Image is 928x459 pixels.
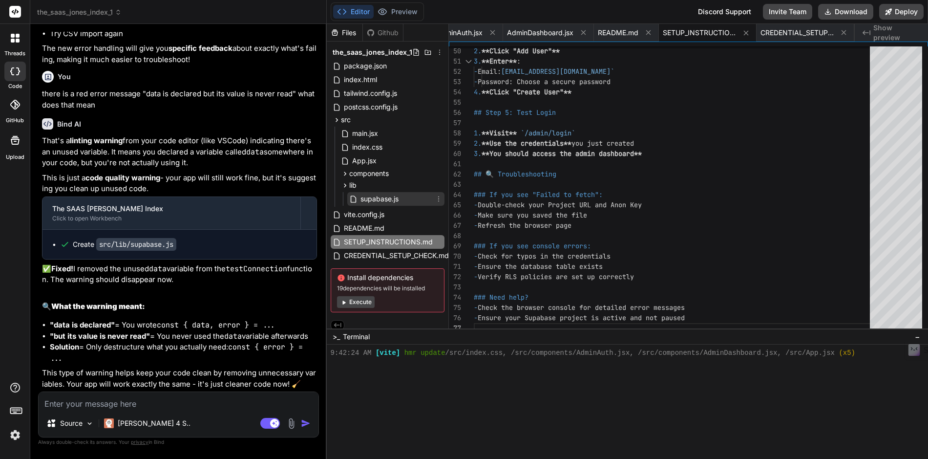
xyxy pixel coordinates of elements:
[341,115,351,125] span: src
[42,88,317,110] p: there is a red error message "data is declared but its value is never read" what does that mean
[478,200,642,209] span: Double-check your Project URL and Anon Key
[673,313,685,322] span: sed
[474,170,556,178] span: ## 🔍 Troubleshooting
[60,418,83,428] p: Source
[449,303,461,313] div: 75
[663,28,736,38] span: SETUP_INSTRUCTIONS.md
[224,331,242,341] code: data
[839,349,855,358] span: (x5)
[337,273,438,283] span: Install dependencies
[873,23,920,43] span: Show preview
[449,179,461,190] div: 63
[4,49,25,58] label: threads
[50,342,303,363] code: const { error } = ...
[73,240,176,249] div: Create
[474,87,482,96] span: 4.
[359,193,400,205] span: supabase.js
[449,77,461,87] div: 53
[478,313,673,322] span: Ensure your Supabase project is active and not pau
[449,272,461,282] div: 72
[363,28,403,38] div: Github
[449,56,461,66] div: 51
[327,28,362,38] div: Files
[478,252,611,261] span: Check for typos in the credentials
[474,149,482,158] span: 3.
[226,264,287,274] code: testConnection
[449,159,461,169] div: 61
[449,97,461,108] div: 55
[333,47,412,57] span: the_saas_jones_index_1
[50,28,317,40] li: Try CSV import again
[157,320,275,330] code: const { data, error } = ...
[478,77,611,86] span: Password: Choose a secure password
[50,320,317,331] li: = You wrote
[351,141,383,153] span: index.css
[478,272,634,281] span: Verify RLS policies are set up correctly
[343,60,388,72] span: package.json
[449,241,461,251] div: 69
[449,282,461,292] div: 73
[692,4,757,20] div: Discord Support
[449,190,461,200] div: 64
[374,5,422,19] button: Preview
[42,301,317,312] h2: 🔍
[70,136,123,145] strong: linting warning
[449,46,461,56] div: 50
[449,323,461,333] div: 77
[333,332,340,342] span: >_
[42,135,317,169] p: That's a from your code editor (like VSCode) indicating there's an unused variable. It means you ...
[343,74,378,86] span: index.html
[474,67,478,76] span: -
[474,57,482,66] span: 3.
[449,108,461,118] div: 56
[474,211,478,219] span: -
[6,116,24,125] label: GitHub
[42,43,317,65] p: The new error handling will give you about exactly what's failing, making it much easier to troub...
[673,303,685,312] span: ges
[42,368,317,390] p: This type of warning helps keep your code clean by removing unnecessary variables. Your app will ...
[246,147,264,157] code: data
[404,349,445,358] span: hmr update
[50,342,317,364] li: = Only destructure what you actually need:
[343,332,370,342] span: Terminal
[449,169,461,179] div: 62
[51,264,73,273] strong: Fixed!
[85,173,160,182] strong: code quality warning
[50,331,150,341] strong: "but its value is never read"
[343,236,434,248] span: SETUP_INSTRUCTIONS.md
[349,169,389,178] span: components
[478,262,603,271] span: Ensure the database table exists
[474,129,482,137] span: 1.
[343,222,385,234] span: README.md
[517,57,521,66] span: :
[96,238,176,251] code: src/lib/supabase.js
[301,418,311,428] img: icon
[50,342,79,351] strong: Solution
[449,87,461,97] div: 54
[474,221,478,230] span: -
[474,200,478,209] span: -
[474,46,482,55] span: 2.
[104,418,114,428] img: Claude 4 Sonnet
[42,263,317,285] p: ✅ I removed the unused variable from the function. The warning should disappear now.
[52,215,291,222] div: Click to open Workbench
[42,173,317,195] p: This is just a - your app will still work fine, but it's suggesting you clean up unused code.
[37,7,122,17] span: the_saas_jones_index_1
[763,4,812,20] button: Invite Team
[85,419,94,428] img: Pick Models
[8,82,22,90] label: code
[913,329,922,345] button: −
[449,200,461,210] div: 65
[149,264,167,274] code: data
[474,252,478,261] span: -
[474,303,478,312] span: -
[521,129,575,137] span: `/admin/login`
[343,209,385,220] span: vite.config.js
[449,292,461,303] div: 74
[449,313,461,323] div: 76
[449,251,461,262] div: 70
[571,139,634,148] span: you just created
[337,296,375,308] button: Execute
[474,190,603,199] span: ### If you see "Failed to fetch":
[118,418,190,428] p: [PERSON_NAME] 4 S..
